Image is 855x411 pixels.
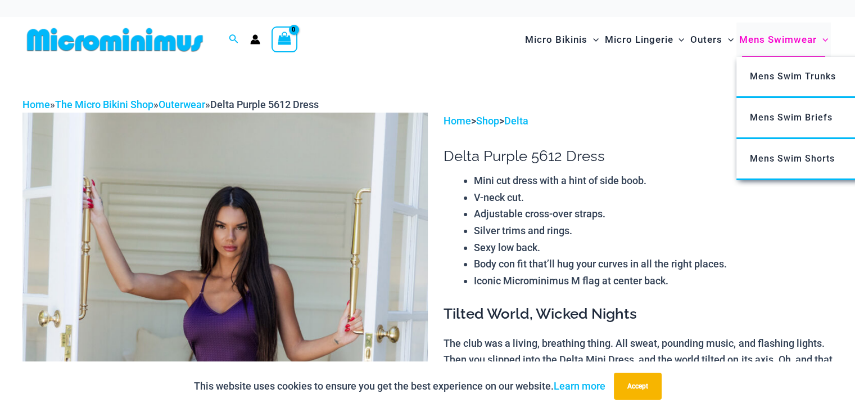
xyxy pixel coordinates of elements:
[159,99,205,110] a: Outerwear
[444,113,833,129] p: > >
[476,115,499,127] a: Shop
[22,27,207,52] img: MM SHOP LOGO FLAT
[521,21,833,59] nav: Site Navigation
[736,23,831,57] a: Mens SwimwearMenu ToggleMenu Toggle
[817,25,828,54] span: Menu Toggle
[250,34,260,44] a: Account icon link
[739,25,817,54] span: Mens Swimwear
[194,378,605,395] p: This website uses cookies to ensure you get the best experience on our website.
[750,112,833,123] span: Mens Swim Briefs
[210,99,319,110] span: Delta Purple 5612 Dress
[444,115,471,127] a: Home
[474,205,833,222] li: Adjustable cross-over straps.
[444,305,833,324] h3: Tilted World, Wicked Nights
[554,380,605,392] a: Learn more
[687,23,736,57] a: OutersMenu ToggleMenu Toggle
[444,148,833,165] h1: Delta Purple 5612 Dress
[22,99,319,110] span: » » »
[474,172,833,189] li: Mini cut dress with a hint of side boob.
[690,25,722,54] span: Outers
[587,25,599,54] span: Menu Toggle
[614,373,662,400] button: Accept
[229,33,239,47] a: Search icon link
[525,25,587,54] span: Micro Bikinis
[474,239,833,256] li: Sexy low back.
[722,25,734,54] span: Menu Toggle
[604,25,673,54] span: Micro Lingerie
[474,272,833,289] li: Iconic Microminimus M flag at center back.
[474,222,833,239] li: Silver trims and rings.
[22,99,50,110] a: Home
[504,115,528,127] a: Delta
[522,23,601,57] a: Micro BikinisMenu ToggleMenu Toggle
[474,256,833,272] li: Body con fit that’ll hug your curves in all the right places.
[601,23,687,57] a: Micro LingerieMenu ToggleMenu Toggle
[750,71,836,82] span: Mens Swim Trunks
[673,25,684,54] span: Menu Toggle
[272,26,297,52] a: View Shopping Cart, empty
[474,189,833,206] li: V-neck cut.
[55,99,153,110] a: The Micro Bikini Shop
[750,153,835,164] span: Mens Swim Shorts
